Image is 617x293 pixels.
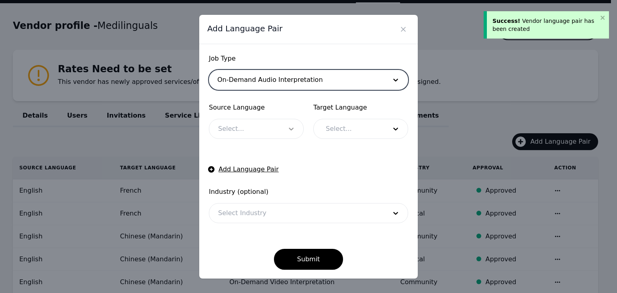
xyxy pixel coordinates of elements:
span: Target Language [313,103,408,112]
span: Industry (optional) [209,187,408,197]
span: Success! [492,18,520,24]
div: Vendor language pair has been created [492,17,598,33]
span: Add Language Pair [207,23,282,34]
button: Add Language Pair [209,165,279,174]
button: Submit [274,249,343,270]
button: Close [397,23,410,36]
span: Source Language [209,103,304,112]
span: Job Type [209,54,408,63]
button: close [600,14,606,21]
